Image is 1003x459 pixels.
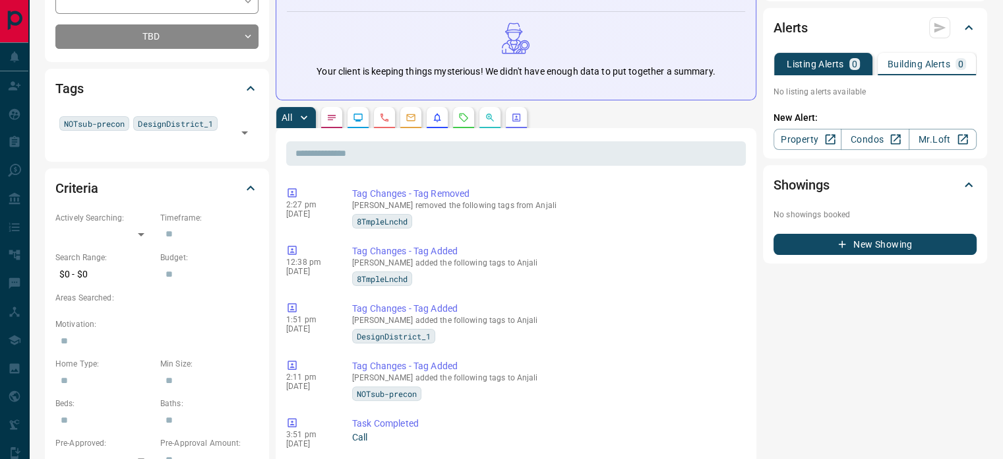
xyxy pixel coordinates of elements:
div: Alerts [774,12,977,44]
div: TBD [55,24,258,49]
p: Actively Searching: [55,212,154,224]
p: [DATE] [286,382,332,391]
p: Task Completed [352,417,741,431]
p: All [282,113,292,122]
button: Open [235,124,254,142]
p: Timeframe: [160,212,258,224]
p: No listing alerts available [774,86,977,98]
p: 0 [958,59,963,69]
p: Beds: [55,398,154,409]
p: [PERSON_NAME] added the following tags to Anjali [352,258,741,267]
div: Showings [774,169,977,201]
span: 8TmpleLnchd [357,215,408,228]
p: [PERSON_NAME] added the following tags to Anjali [352,316,741,325]
span: NOTsub-precon [357,387,417,400]
svg: Listing Alerts [432,112,442,123]
a: Condos [841,129,909,150]
svg: Requests [458,112,469,123]
p: 3:51 pm [286,430,332,439]
p: New Alert: [774,111,977,125]
a: Mr.Loft [909,129,977,150]
p: Min Size: [160,358,258,370]
h2: Alerts [774,17,808,38]
svg: Emails [406,112,416,123]
p: [DATE] [286,267,332,276]
p: $0 - $0 [55,264,154,285]
h2: Tags [55,78,83,99]
p: Motivation: [55,318,258,330]
svg: Opportunities [485,112,495,123]
h2: Criteria [55,178,98,199]
span: DesignDistrict_1 [357,330,431,343]
p: Tag Changes - Tag Added [352,359,741,373]
svg: Notes [326,112,337,123]
p: 0 [852,59,857,69]
p: [PERSON_NAME] added the following tags to Anjali [352,373,741,382]
div: Criteria [55,172,258,204]
p: Pre-Approval Amount: [160,437,258,449]
p: 2:27 pm [286,200,332,209]
p: Tag Changes - Tag Removed [352,187,741,201]
p: Call [352,431,741,444]
p: Home Type: [55,358,154,370]
span: NOTsub-precon [64,117,125,130]
p: Baths: [160,398,258,409]
p: Pre-Approved: [55,437,154,449]
p: Areas Searched: [55,292,258,304]
a: Property [774,129,841,150]
div: Tags [55,73,258,104]
p: [DATE] [286,209,332,219]
h2: Showings [774,174,830,195]
p: Search Range: [55,252,154,264]
p: [PERSON_NAME] removed the following tags from Anjali [352,201,741,210]
p: [DATE] [286,439,332,448]
p: Budget: [160,252,258,264]
p: 1:51 pm [286,315,332,324]
svg: Calls [379,112,390,123]
p: 12:38 pm [286,258,332,267]
p: Listing Alerts [787,59,844,69]
p: [DATE] [286,324,332,334]
p: Building Alerts [888,59,950,69]
p: Tag Changes - Tag Added [352,244,741,258]
button: New Showing [774,234,977,255]
span: 8TmpleLnchd [357,272,408,285]
p: No showings booked [774,209,977,221]
p: Your client is keeping things mysterious! We didn't have enough data to put together a summary. [317,65,715,79]
svg: Lead Browsing Activity [353,112,363,123]
p: Tag Changes - Tag Added [352,302,741,316]
p: 2:11 pm [286,372,332,382]
svg: Agent Actions [511,112,522,123]
span: DesignDistrict_1 [138,117,213,130]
